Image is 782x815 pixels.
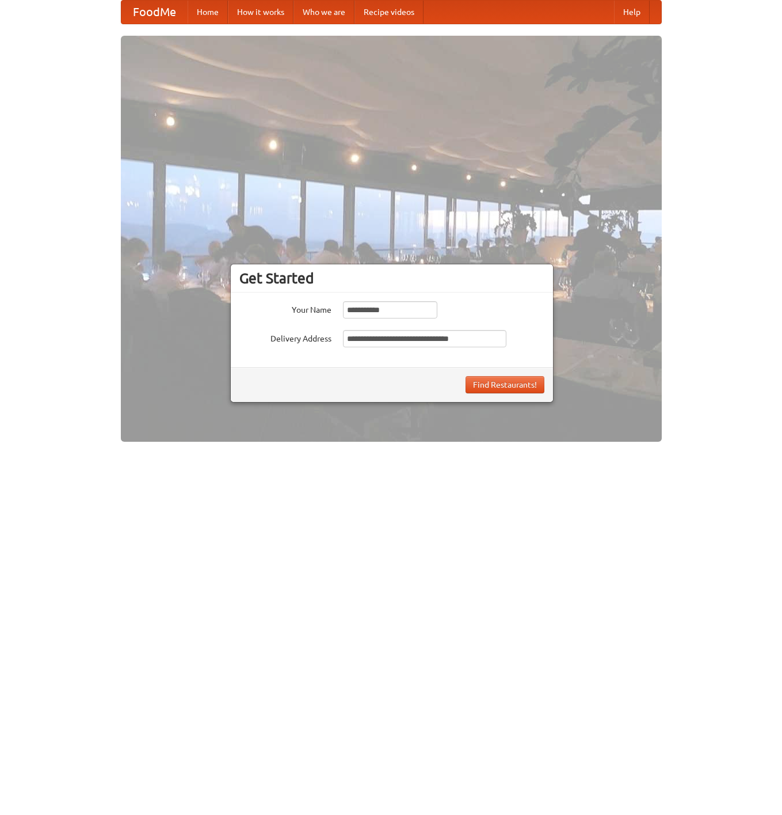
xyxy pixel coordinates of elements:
button: Find Restaurants! [466,376,544,393]
label: Delivery Address [239,330,331,344]
label: Your Name [239,301,331,316]
a: Recipe videos [354,1,424,24]
a: FoodMe [121,1,188,24]
a: Home [188,1,228,24]
a: Help [614,1,650,24]
a: Who we are [293,1,354,24]
h3: Get Started [239,270,544,287]
a: How it works [228,1,293,24]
